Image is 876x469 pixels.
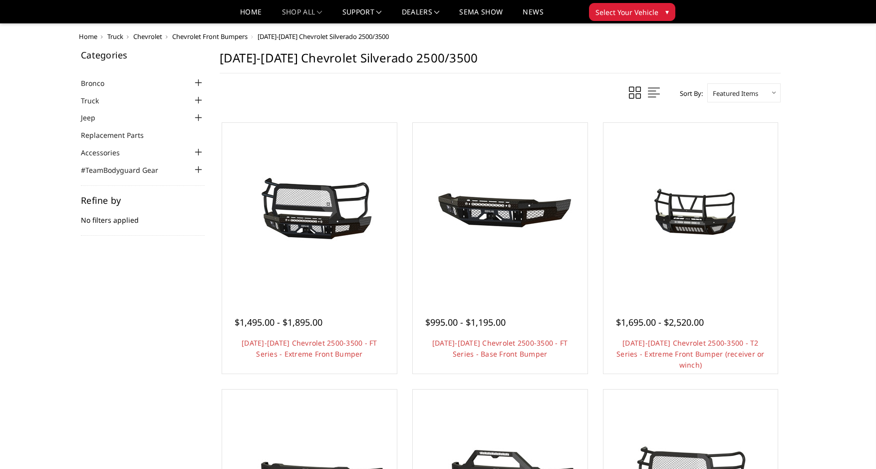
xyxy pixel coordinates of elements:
[81,196,205,236] div: No filters applied
[415,125,585,295] a: 2024-2025 Chevrolet 2500-3500 - FT Series - Base Front Bumper 2024-2025 Chevrolet 2500-3500 - FT ...
[282,8,322,23] a: shop all
[235,316,322,328] span: $1,495.00 - $1,895.00
[674,86,703,101] label: Sort By:
[342,8,382,23] a: Support
[240,8,262,23] a: Home
[81,196,205,205] h5: Refine by
[595,7,658,17] span: Select Your Vehicle
[225,125,394,295] a: 2024-2026 Chevrolet 2500-3500 - FT Series - Extreme Front Bumper 2024-2026 Chevrolet 2500-3500 - ...
[81,130,156,140] a: Replacement Parts
[133,32,162,41] a: Chevrolet
[81,50,205,59] h5: Categories
[81,165,171,175] a: #TeamBodyguard Gear
[172,32,248,41] a: Chevrolet Front Bumpers
[81,112,108,123] a: Jeep
[81,78,117,88] a: Bronco
[589,3,675,21] button: Select Your Vehicle
[606,125,776,295] a: 2024-2026 Chevrolet 2500-3500 - T2 Series - Extreme Front Bumper (receiver or winch) 2024-2026 Ch...
[220,50,781,73] h1: [DATE]-[DATE] Chevrolet Silverado 2500/3500
[425,316,506,328] span: $995.00 - $1,195.00
[79,32,97,41] a: Home
[459,8,503,23] a: SEMA Show
[107,32,123,41] a: Truck
[616,338,765,370] a: [DATE]-[DATE] Chevrolet 2500-3500 - T2 Series - Extreme Front Bumper (receiver or winch)
[81,147,132,158] a: Accessories
[242,338,377,359] a: [DATE]-[DATE] Chevrolet 2500-3500 - FT Series - Extreme Front Bumper
[523,8,543,23] a: News
[432,338,568,359] a: [DATE]-[DATE] Chevrolet 2500-3500 - FT Series - Base Front Bumper
[81,95,111,106] a: Truck
[258,32,389,41] span: [DATE]-[DATE] Chevrolet Silverado 2500/3500
[402,8,440,23] a: Dealers
[616,316,704,328] span: $1,695.00 - $2,520.00
[665,6,669,17] span: ▾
